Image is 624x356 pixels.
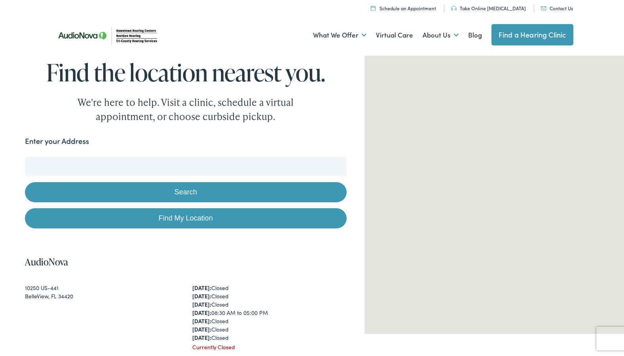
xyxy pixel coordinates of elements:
div: Tri-County Hearing Services by AudioNova [428,249,447,267]
div: AudioNova [475,209,494,228]
strong: [DATE]: [192,317,211,325]
strong: [DATE]: [192,309,211,316]
div: Closed Closed Closed 08:30 AM to 05:00 PM Closed Closed Closed [192,284,347,342]
a: AudioNova [25,255,68,268]
div: AudioNova [514,262,533,281]
div: Hometown Hearing by AudioNova [542,194,561,213]
div: AudioNova [463,232,482,251]
strong: [DATE]: [192,325,211,333]
div: NextGen Hearing by AudioNova [499,106,518,125]
div: AudioNova [474,213,493,232]
strong: [DATE]: [192,284,211,292]
img: utility icon [451,6,457,11]
a: About Us [423,21,459,50]
img: utility icon [371,6,376,11]
div: Tri-County Hearing Services by AudioNova [445,217,464,236]
strong: [DATE]: [192,300,211,308]
div: AudioNova [467,199,486,218]
a: Take Online [MEDICAL_DATA] [451,5,526,11]
div: Tri-County Hearing Services by AudioNova [459,192,478,211]
div: AudioNova [523,207,542,226]
div: BelleView, FL 34420 [25,292,179,300]
label: Enter your Address [25,136,89,147]
div: Currently Closed [192,343,347,351]
div: AudioNova [498,220,517,239]
div: AudioNova [452,200,471,218]
a: Schedule an Appointment [371,5,436,11]
img: utility icon [541,6,546,10]
div: Tri-County Hearing Services by AudioNova [494,242,513,261]
a: What We Offer [313,21,366,50]
input: Enter your address or zip code [25,156,346,176]
div: 10250 US-441 [25,284,179,292]
a: Find My Location [25,208,346,228]
div: AudioNova [495,123,514,142]
a: Blog [468,21,482,50]
div: AudioNova [482,228,501,247]
div: AudioNova [439,211,458,230]
button: Search [25,182,346,202]
div: We're here to help. Visit a clinic, schedule a virtual appointment, or choose curbside pickup. [59,95,312,124]
div: AudioNova [508,247,527,266]
strong: [DATE]: [192,292,211,300]
h1: Find the location nearest you. [25,59,346,85]
a: Contact Us [541,5,573,11]
div: NextGen Hearing by AudioNova [499,151,518,170]
a: Virtual Care [376,21,413,50]
strong: [DATE]: [192,333,211,341]
a: Find a Hearing Clinic [491,24,573,45]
